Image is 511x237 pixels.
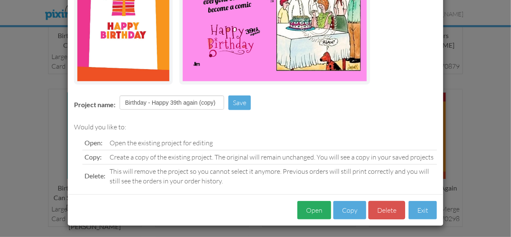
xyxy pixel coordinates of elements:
[84,153,102,161] span: Copy:
[107,150,437,164] td: Create a copy of the existing project. The original will remain unchanged. You will see a copy in...
[84,139,102,147] span: Open:
[74,100,115,110] label: Project name:
[297,201,331,220] button: Open
[368,201,405,220] button: Delete
[107,136,437,150] td: Open the existing project for editing
[74,122,437,132] div: Would you like to:
[84,172,105,180] span: Delete:
[107,164,437,188] td: This will remove the project so you cannot select it anymore. Previous orders will still print co...
[120,95,224,110] input: Enter project name
[333,201,366,220] button: Copy
[409,201,437,220] button: Exit
[228,95,251,110] button: Save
